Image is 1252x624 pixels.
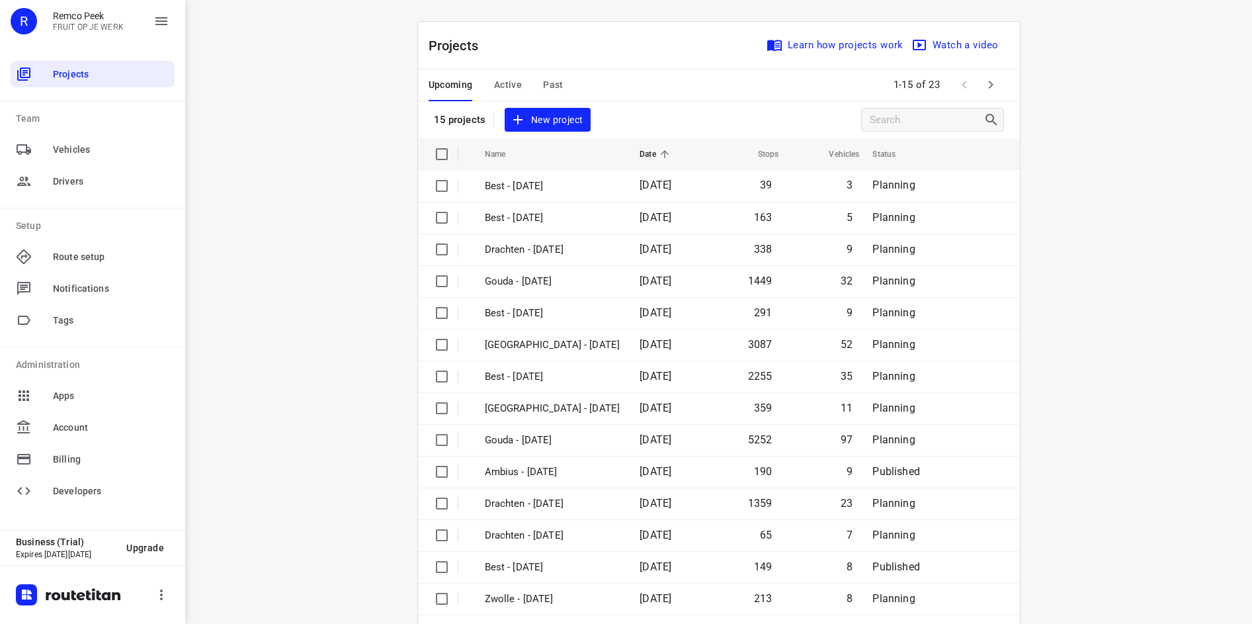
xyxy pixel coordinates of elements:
[748,497,772,510] span: 1359
[485,306,620,321] p: Best - Tuesday
[978,71,1004,98] span: Next Page
[754,465,772,478] span: 190
[11,244,175,270] div: Route setup
[485,179,620,194] p: Best - Friday
[640,211,671,224] span: [DATE]
[872,306,915,319] span: Planning
[485,433,620,448] p: Gouda - Monday
[872,529,915,541] span: Planning
[760,529,772,541] span: 65
[513,112,583,128] span: New project
[434,114,486,126] p: 15 projects
[640,338,671,351] span: [DATE]
[847,179,853,191] span: 3
[640,179,671,191] span: [DATE]
[485,274,620,289] p: Gouda - Tuesday
[640,306,671,319] span: [DATE]
[640,465,671,478] span: [DATE]
[872,560,920,573] span: Published
[951,71,978,98] span: Previous Page
[53,67,169,81] span: Projects
[543,77,563,93] span: Past
[872,433,915,446] span: Planning
[872,211,915,224] span: Planning
[16,550,116,559] p: Expires [DATE][DATE]
[11,8,37,34] div: R
[847,243,853,255] span: 9
[847,592,853,605] span: 8
[748,370,772,382] span: 2255
[640,370,671,382] span: [DATE]
[16,112,175,126] p: Team
[485,242,620,257] p: Drachten - Tuesday
[53,314,169,328] span: Tags
[841,433,853,446] span: 97
[11,61,175,87] div: Projects
[485,528,620,543] p: Drachten - Friday
[872,592,915,605] span: Planning
[640,146,673,162] span: Date
[485,592,620,607] p: Zwolle - Friday
[872,338,915,351] span: Planning
[53,282,169,296] span: Notifications
[429,77,473,93] span: Upcoming
[640,402,671,414] span: [DATE]
[11,414,175,441] div: Account
[872,370,915,382] span: Planning
[872,465,920,478] span: Published
[754,243,772,255] span: 338
[11,136,175,163] div: Vehicles
[505,108,591,132] button: New project
[841,275,853,287] span: 32
[888,71,946,99] span: 1-15 of 23
[485,496,620,512] p: Drachten - Monday
[754,592,772,605] span: 213
[872,497,915,510] span: Planning
[16,219,175,233] p: Setup
[841,497,853,510] span: 23
[847,529,853,541] span: 7
[983,112,1003,128] div: Search
[847,560,853,573] span: 8
[847,211,853,224] span: 5
[754,306,772,319] span: 291
[748,275,772,287] span: 1449
[11,446,175,472] div: Billing
[16,358,175,372] p: Administration
[53,389,169,403] span: Apps
[640,592,671,605] span: [DATE]
[812,146,859,162] span: Vehicles
[841,338,853,351] span: 52
[53,22,124,32] p: FRUIT OP JE WERK
[429,36,489,56] p: Projects
[741,146,779,162] span: Stops
[748,433,772,446] span: 5252
[53,250,169,264] span: Route setup
[640,275,671,287] span: [DATE]
[640,560,671,573] span: [DATE]
[485,210,620,226] p: Best - Thursday
[872,275,915,287] span: Planning
[872,179,915,191] span: Planning
[485,369,620,384] p: Best - Monday
[53,175,169,189] span: Drivers
[494,77,522,93] span: Active
[841,402,853,414] span: 11
[872,402,915,414] span: Planning
[53,11,124,21] p: Remco Peek
[748,338,772,351] span: 3087
[53,453,169,467] span: Billing
[116,536,175,560] button: Upgrade
[485,465,620,480] p: Ambius - Monday
[847,306,853,319] span: 9
[754,211,772,224] span: 163
[847,465,853,478] span: 9
[870,110,983,130] input: Search projects
[11,275,175,302] div: Notifications
[11,478,175,504] div: Developers
[485,401,620,416] p: Antwerpen - Monday
[640,433,671,446] span: [DATE]
[53,143,169,157] span: Vehicles
[754,402,772,414] span: 359
[11,382,175,409] div: Apps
